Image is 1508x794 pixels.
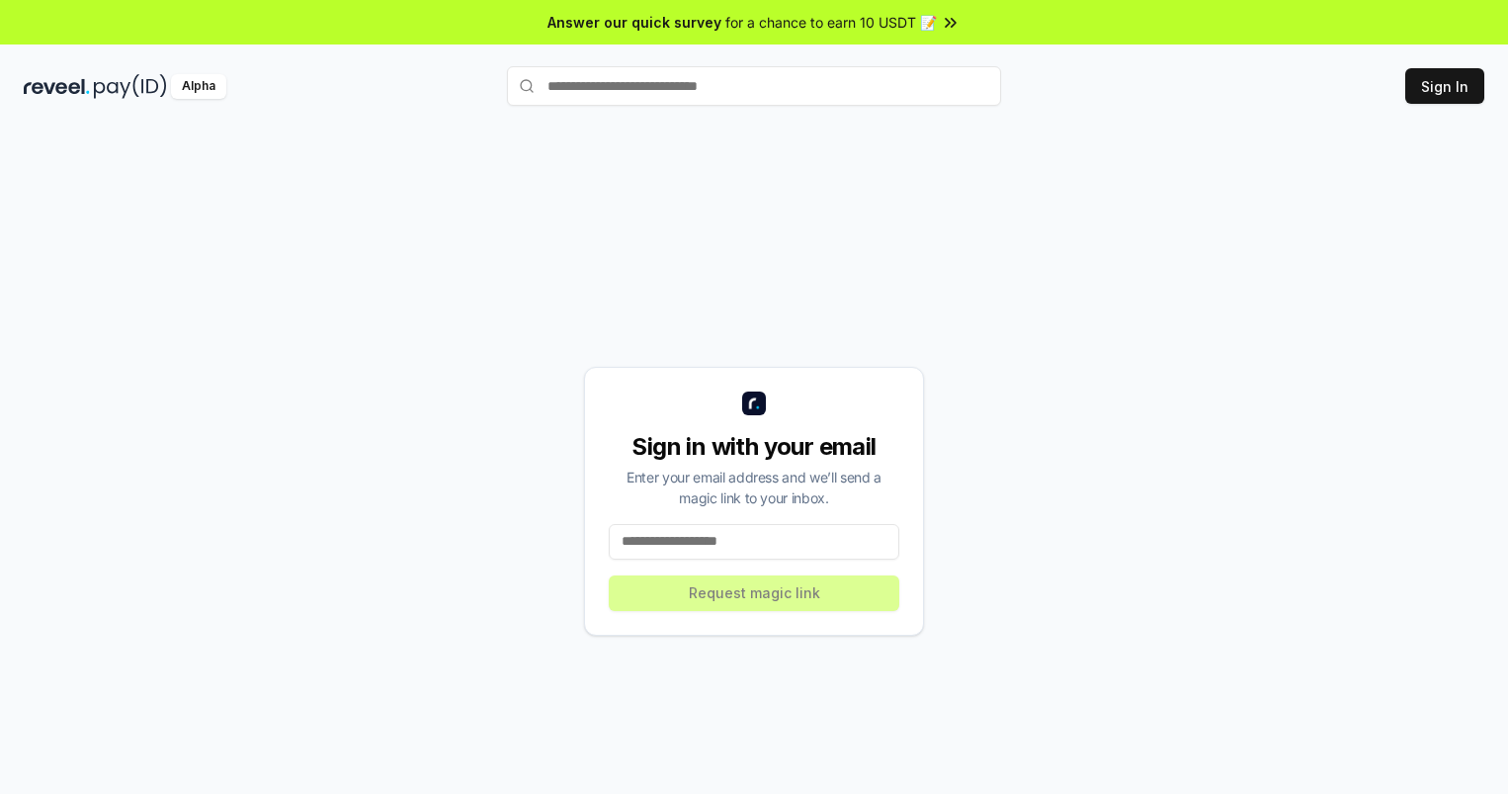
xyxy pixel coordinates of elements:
div: Sign in with your email [609,431,899,463]
img: logo_small [742,392,766,415]
img: reveel_dark [24,74,90,99]
span: for a chance to earn 10 USDT 📝 [725,12,937,33]
div: Alpha [171,74,226,99]
img: pay_id [94,74,167,99]
span: Answer our quick survey [547,12,721,33]
button: Sign In [1405,68,1484,104]
div: Enter your email address and we’ll send a magic link to your inbox. [609,467,899,508]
